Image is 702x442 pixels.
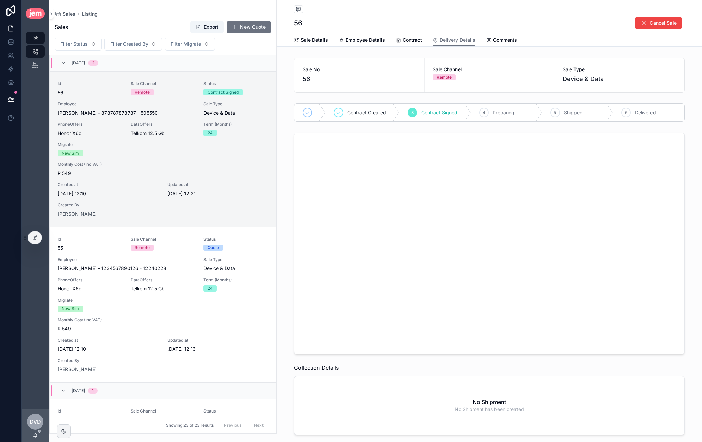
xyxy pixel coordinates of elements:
span: 56 [303,74,416,84]
span: R 549 [58,170,268,177]
span: 6 [625,110,627,115]
div: Contract Signed [208,89,239,95]
span: [DATE] 12:10 [58,346,159,353]
span: Contract Signed [421,109,457,116]
a: Employee Details [339,34,385,47]
img: App logo [26,8,45,18]
span: 55 [58,245,122,252]
span: Created By [58,202,122,208]
span: Employee Details [346,37,385,43]
span: DataOffers [131,277,195,283]
span: Migrate [58,298,159,303]
span: [DATE] [72,60,85,66]
span: Sale Type [563,66,676,73]
div: Delivered [208,417,226,423]
span: Delivery Details [440,37,475,43]
span: Filter Status [60,41,88,47]
a: Listing [82,11,98,17]
div: Remote [437,74,452,80]
span: Showing 23 of 23 results [166,423,214,428]
span: Sale Type [203,257,268,262]
span: PhoneOffers [58,277,122,283]
button: Select Button [104,38,162,51]
div: Remote [135,245,150,251]
a: [PERSON_NAME] [58,366,97,373]
span: Sale Details [301,37,328,43]
span: 56 [58,89,122,96]
span: [DATE] 12:21 [167,190,269,197]
span: Sale Type [203,101,268,107]
button: New Quote [227,21,271,33]
span: 5 [554,110,556,115]
span: Honor X6c [58,285,81,292]
a: Id56Sale ChannelRemoteStatusContract SignedEmployee[PERSON_NAME] - 878787878787 - 505550Sale Type... [50,71,276,227]
span: Telkom 12.5 Gb [131,130,165,137]
div: scrollable content [22,27,49,80]
span: Created at [58,338,159,343]
span: Device & Data [203,265,268,272]
div: Quote [208,245,219,251]
span: PhoneOffers [58,122,122,127]
a: Delivery Details [433,34,475,47]
span: Cancel Sale [650,20,677,26]
span: Honor X6c [58,130,81,137]
span: Created By [58,358,122,363]
span: Filter Created By [110,41,148,47]
span: Device & Data [203,109,268,116]
a: Sale Details [294,34,328,47]
span: Migrate [58,142,159,147]
span: Id [58,237,122,242]
span: Status [203,81,268,86]
div: 2 [92,60,94,66]
div: 1 [92,388,94,394]
span: Contract Created [347,109,386,116]
h2: No Shipment [473,398,506,406]
span: Contract [403,37,422,43]
span: [DATE] 12:13 [167,346,269,353]
div: Remote [135,417,150,423]
button: Select Button [55,38,102,51]
span: Device & Data [563,74,676,84]
span: [DATE] [72,388,85,394]
span: Sales [63,11,75,17]
button: Export [190,21,224,33]
span: Dvd [30,418,41,426]
span: No Shipment has been created [455,406,524,413]
a: [PERSON_NAME] [58,210,97,217]
div: New Sim [62,150,79,156]
span: Employee [58,257,195,262]
span: [DATE] 12:10 [58,190,159,197]
span: Status [203,237,268,242]
span: 3 [411,110,414,115]
span: 4 [483,110,485,115]
span: Preparing [493,109,514,116]
span: 54 [58,417,122,423]
div: 24 [208,130,213,136]
a: Sales [55,11,75,17]
span: Shipped [564,109,583,116]
span: Status [203,408,268,414]
span: [PERSON_NAME] - 878787878787 - 505550 [58,109,158,116]
span: Term (Months) [203,277,268,283]
span: [PERSON_NAME] - 1234567890126 - 12240228 [58,265,167,272]
a: Contract [396,34,422,47]
span: Sale No. [303,66,416,73]
span: DataOffers [131,122,195,127]
span: Sale Channel [131,237,195,242]
span: Monthly Cost (Inc VAT) [58,317,268,323]
span: R 549 [58,325,268,332]
div: 24 [208,285,213,292]
span: Delivered [635,109,656,116]
span: Comments [493,37,517,43]
div: Remote [135,89,150,95]
span: Updated at [167,338,269,343]
span: Sale Channel [131,408,195,414]
span: Collection Details [294,364,339,372]
a: Id55Sale ChannelRemoteStatusQuoteEmployee[PERSON_NAME] - 1234567890126 - 12240228Sale TypeDevice ... [50,227,276,382]
span: Created at [58,182,159,187]
span: Sale Channel [433,66,546,73]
